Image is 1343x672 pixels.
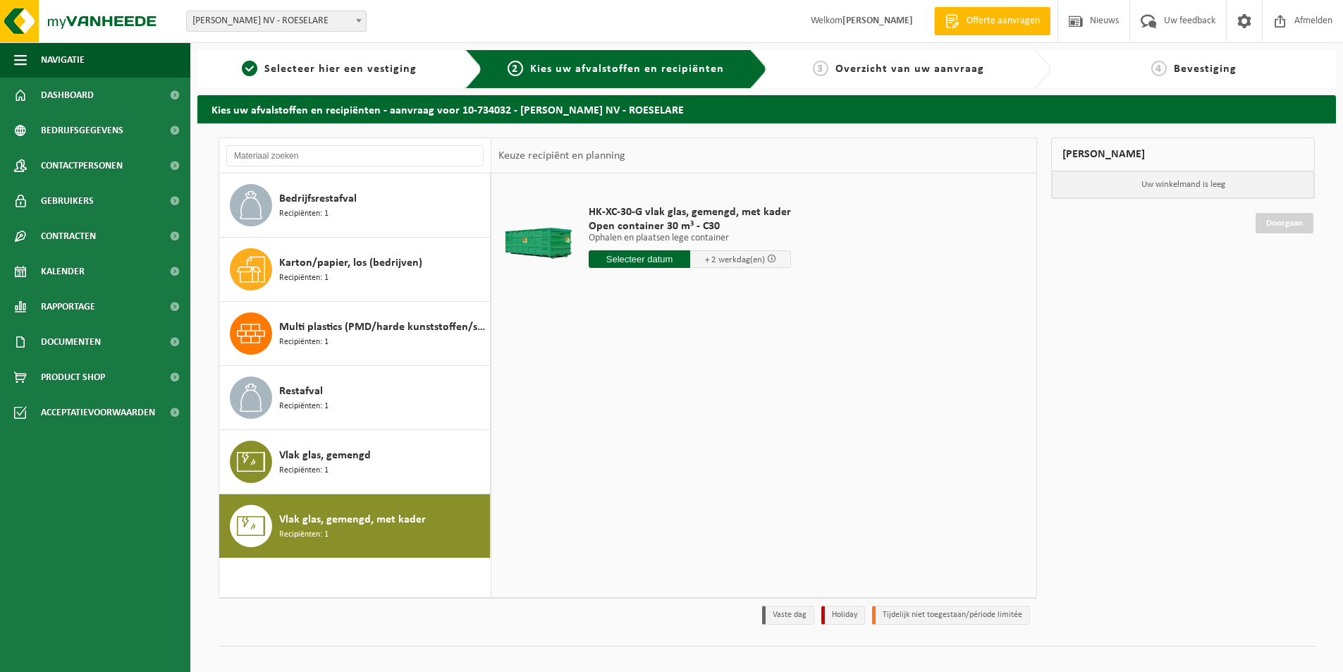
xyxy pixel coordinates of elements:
span: Kalender [41,254,85,289]
span: Bedrijfsrestafval [279,190,357,207]
span: Kies uw afvalstoffen en recipiënten [530,63,724,75]
li: Holiday [821,606,865,625]
span: Acceptatievoorwaarden [41,395,155,430]
a: Doorgaan [1256,213,1313,233]
span: Overzicht van uw aanvraag [835,63,984,75]
button: Multi plastics (PMD/harde kunststoffen/spanbanden/EPS/folie naturel/folie gemengd) Recipiënten: 1 [219,302,491,366]
span: Recipiënten: 1 [279,271,329,285]
span: 4 [1151,61,1167,76]
span: LUCIEN BERTELOOT NV - ROESELARE [186,11,367,32]
span: Documenten [41,324,101,360]
span: Multi plastics (PMD/harde kunststoffen/spanbanden/EPS/folie naturel/folie gemengd) [279,319,486,336]
a: Offerte aanvragen [934,7,1050,35]
span: + 2 werkdag(en) [705,255,765,264]
span: Bedrijfsgegevens [41,113,123,148]
span: 1 [242,61,257,76]
input: Materiaal zoeken [226,145,484,166]
button: Restafval Recipiënten: 1 [219,366,491,430]
span: LUCIEN BERTELOOT NV - ROESELARE [187,11,366,31]
span: Recipiënten: 1 [279,464,329,477]
span: Open container 30 m³ - C30 [589,219,791,233]
span: Recipiënten: 1 [279,400,329,413]
span: Navigatie [41,42,85,78]
span: Gebruikers [41,183,94,219]
span: Product Shop [41,360,105,395]
span: Recipiënten: 1 [279,207,329,221]
p: Uw winkelmand is leeg [1052,171,1314,198]
span: Karton/papier, los (bedrijven) [279,255,422,271]
span: Recipiënten: 1 [279,528,329,542]
span: Restafval [279,383,323,400]
button: Karton/papier, los (bedrijven) Recipiënten: 1 [219,238,491,302]
button: Bedrijfsrestafval Recipiënten: 1 [219,173,491,238]
span: Vlak glas, gemengd [279,447,371,464]
p: Ophalen en plaatsen lege container [589,233,791,243]
li: Tijdelijk niet toegestaan/période limitée [872,606,1030,625]
span: Dashboard [41,78,94,113]
button: Vlak glas, gemengd Recipiënten: 1 [219,430,491,494]
div: Keuze recipiënt en planning [491,138,632,173]
span: HK-XC-30-G vlak glas, gemengd, met kader [589,205,791,219]
span: Contracten [41,219,96,254]
span: Bevestiging [1174,63,1237,75]
button: Vlak glas, gemengd, met kader Recipiënten: 1 [219,494,491,558]
span: Recipiënten: 1 [279,336,329,349]
span: Rapportage [41,289,95,324]
input: Selecteer datum [589,250,690,268]
span: Vlak glas, gemengd, met kader [279,511,426,528]
a: 1Selecteer hier een vestiging [204,61,454,78]
span: Offerte aanvragen [963,14,1043,28]
div: [PERSON_NAME] [1051,138,1315,171]
span: Selecteer hier een vestiging [264,63,417,75]
span: 2 [508,61,523,76]
strong: [PERSON_NAME] [842,16,913,26]
li: Vaste dag [762,606,814,625]
span: 3 [813,61,828,76]
span: Contactpersonen [41,148,123,183]
h2: Kies uw afvalstoffen en recipiënten - aanvraag voor 10-734032 - [PERSON_NAME] NV - ROESELARE [197,95,1336,123]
